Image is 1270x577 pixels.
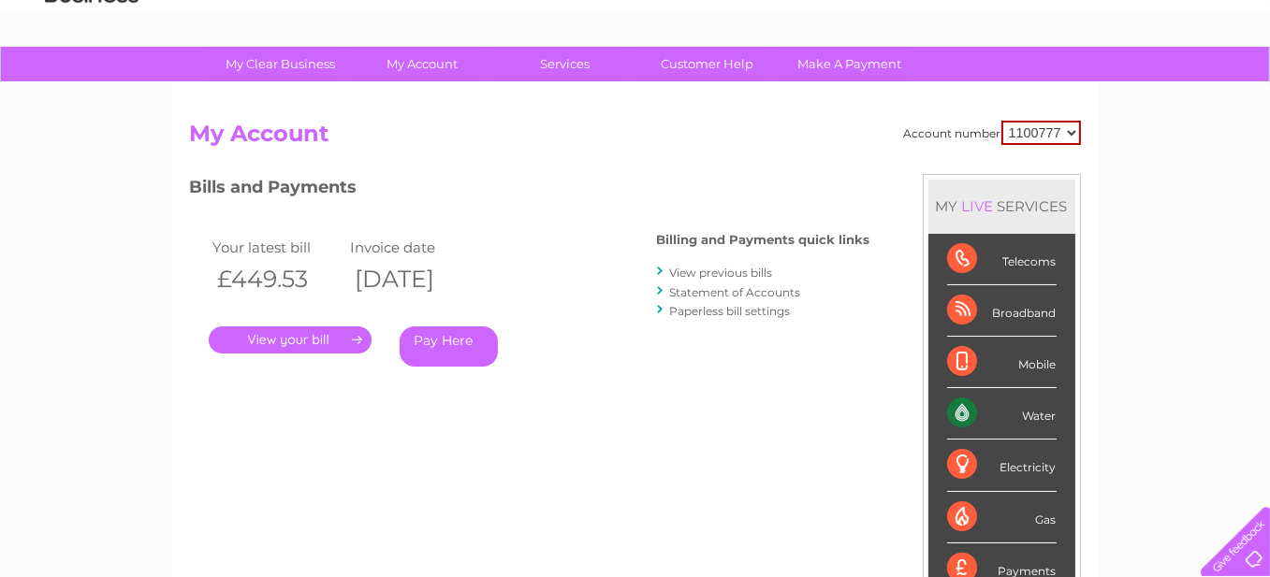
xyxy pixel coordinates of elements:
[209,326,372,353] a: .
[209,235,345,260] td: Your latest bill
[670,266,773,280] a: View previous bills
[44,49,139,106] img: logo.png
[670,285,801,299] a: Statement of Accounts
[947,440,1057,491] div: Electricity
[1208,79,1252,94] a: Log out
[400,326,498,367] a: Pay Here
[947,285,1057,337] div: Broadband
[345,235,482,260] td: Invoice date
[190,174,870,207] h3: Bills and Payments
[947,337,1057,388] div: Mobile
[1040,79,1096,94] a: Telecoms
[1146,79,1191,94] a: Contact
[947,388,1057,440] div: Water
[345,47,500,81] a: My Account
[1107,79,1134,94] a: Blog
[958,197,998,215] div: LIVE
[657,233,870,247] h4: Billing and Payments quick links
[947,234,1057,285] div: Telecoms
[904,121,1081,145] div: Account number
[947,492,1057,543] div: Gas
[772,47,927,81] a: Make A Payment
[194,10,1078,91] div: Clear Business is a trading name of Verastar Limited (registered in [GEOGRAPHIC_DATA] No. 3667643...
[670,304,791,318] a: Paperless bill settings
[941,79,976,94] a: Water
[209,260,345,298] th: £449.53
[488,47,642,81] a: Services
[987,79,1029,94] a: Energy
[630,47,784,81] a: Customer Help
[928,180,1075,233] div: MY SERVICES
[345,260,482,298] th: [DATE]
[917,9,1046,33] a: 0333 014 3131
[203,47,358,81] a: My Clear Business
[190,121,1081,156] h2: My Account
